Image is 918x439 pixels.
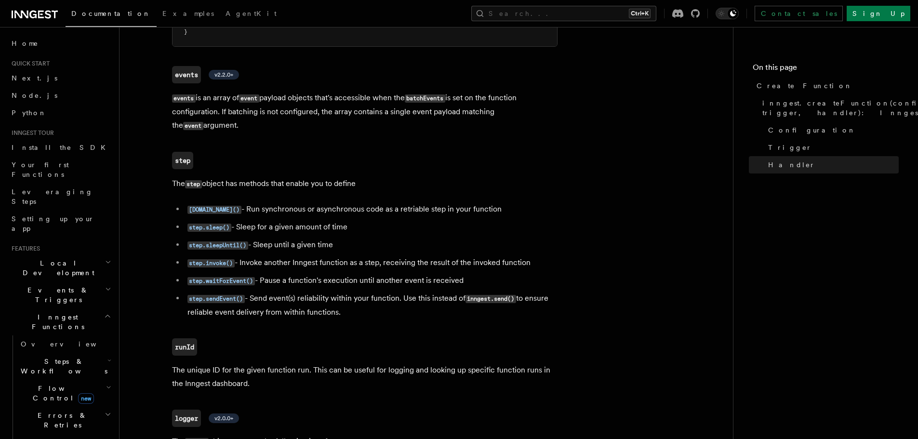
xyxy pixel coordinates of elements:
button: Flow Controlnew [17,380,113,407]
li: - Pause a function's execution until another event is received [185,274,558,288]
a: Your first Functions [8,156,113,183]
a: Setting up your app [8,210,113,237]
code: events [172,66,201,83]
button: Errors & Retries [17,407,113,434]
span: Quick start [8,60,50,67]
code: batchEvents [405,94,445,103]
a: Examples [157,3,220,26]
li: - Sleep for a given amount of time [185,220,558,234]
code: step [185,180,202,188]
a: Home [8,35,113,52]
a: logger v2.0.0+ [172,410,239,427]
span: } [184,28,187,35]
span: v2.2.0+ [214,71,233,79]
li: - Send event(s) reliability within your function. Use this instead of to ensure reliable event de... [185,292,558,319]
span: Your first Functions [12,161,69,178]
span: Inngest tour [8,129,54,137]
span: Examples [162,10,214,17]
span: Configuration [768,125,856,135]
button: Steps & Workflows [17,353,113,380]
a: Next.js [8,69,113,87]
code: step.waitForEvent() [187,277,255,285]
code: step.sendEvent() [187,295,245,303]
code: event [183,122,203,130]
a: Leveraging Steps [8,183,113,210]
a: events v2.2.0+ [172,66,239,83]
a: step.invoke() [187,258,235,267]
a: step [172,152,193,169]
li: - Run synchronous or asynchronous code as a retriable step in your function [185,202,558,216]
button: Events & Triggers [8,281,113,308]
a: Install the SDK [8,139,113,156]
code: step.invoke() [187,259,235,267]
span: Local Development [8,258,105,278]
a: step.sleep() [187,222,231,231]
code: step.sleep() [187,224,231,232]
span: Install the SDK [12,144,111,151]
span: Next.js [12,74,57,82]
h4: On this page [753,62,899,77]
span: Trigger [768,143,812,152]
span: Python [12,109,47,117]
span: Overview [21,340,120,348]
a: Documentation [66,3,157,27]
button: Search...Ctrl+K [471,6,656,21]
span: Flow Control [17,384,106,403]
a: Trigger [764,139,899,156]
kbd: Ctrl+K [629,9,651,18]
a: Python [8,104,113,121]
a: step.sleepUntil() [187,240,248,249]
a: Contact sales [755,6,843,21]
span: Leveraging Steps [12,188,93,205]
a: Sign Up [847,6,910,21]
button: Inngest Functions [8,308,113,335]
a: Node.js [8,87,113,104]
span: Errors & Retries [17,411,105,430]
a: Configuration [764,121,899,139]
a: [DOMAIN_NAME]() [187,204,241,213]
span: Node.js [12,92,57,99]
span: Events & Triggers [8,285,105,305]
button: Local Development [8,254,113,281]
span: Features [8,245,40,253]
span: Setting up your app [12,215,94,232]
a: runId [172,338,197,356]
a: AgentKit [220,3,282,26]
span: Documentation [71,10,151,17]
span: Steps & Workflows [17,357,107,376]
span: Create Function [757,81,852,91]
a: step.waitForEvent() [187,276,255,285]
span: new [78,393,94,404]
li: - Sleep until a given time [185,238,558,252]
li: - Invoke another Inngest function as a step, receiving the result of the invoked function [185,256,558,270]
span: Home [12,39,39,48]
a: step.sendEvent() [187,293,245,303]
p: The object has methods that enable you to define [172,177,558,191]
a: Overview [17,335,113,353]
p: The unique ID for the given function run. This can be useful for logging and looking up specific ... [172,363,558,390]
a: inngest.createFunction(configuration, trigger, handler): InngestFunction [758,94,899,121]
code: logger [172,410,201,427]
code: events [172,94,196,103]
a: Create Function [753,77,899,94]
button: Toggle dark mode [716,8,739,19]
span: v2.0.0+ [214,414,233,422]
span: AgentKit [226,10,277,17]
code: step.sleepUntil() [187,241,248,250]
span: Inngest Functions [8,312,104,332]
a: Handler [764,156,899,173]
code: event [239,94,259,103]
p: is an array of payload objects that's accessible when the is set on the function configuration. I... [172,91,558,133]
code: inngest.send() [466,295,516,303]
span: Handler [768,160,815,170]
code: [DOMAIN_NAME]() [187,206,241,214]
